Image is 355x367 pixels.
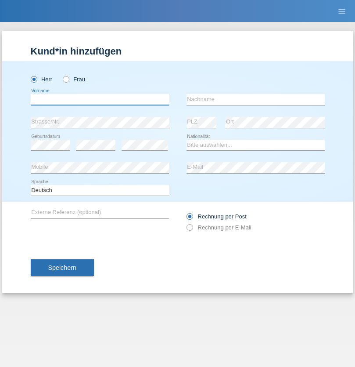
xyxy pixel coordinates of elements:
input: Rechnung per Post [186,213,192,224]
i: menu [337,7,346,16]
span: Speichern [48,264,76,271]
label: Rechnung per Post [186,213,247,220]
label: Rechnung per E-Mail [186,224,251,231]
h1: Kund*in hinzufügen [31,46,325,57]
input: Frau [63,76,68,82]
a: menu [333,8,351,14]
input: Herr [31,76,36,82]
label: Frau [63,76,85,83]
button: Speichern [31,259,94,276]
label: Herr [31,76,53,83]
input: Rechnung per E-Mail [186,224,192,235]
